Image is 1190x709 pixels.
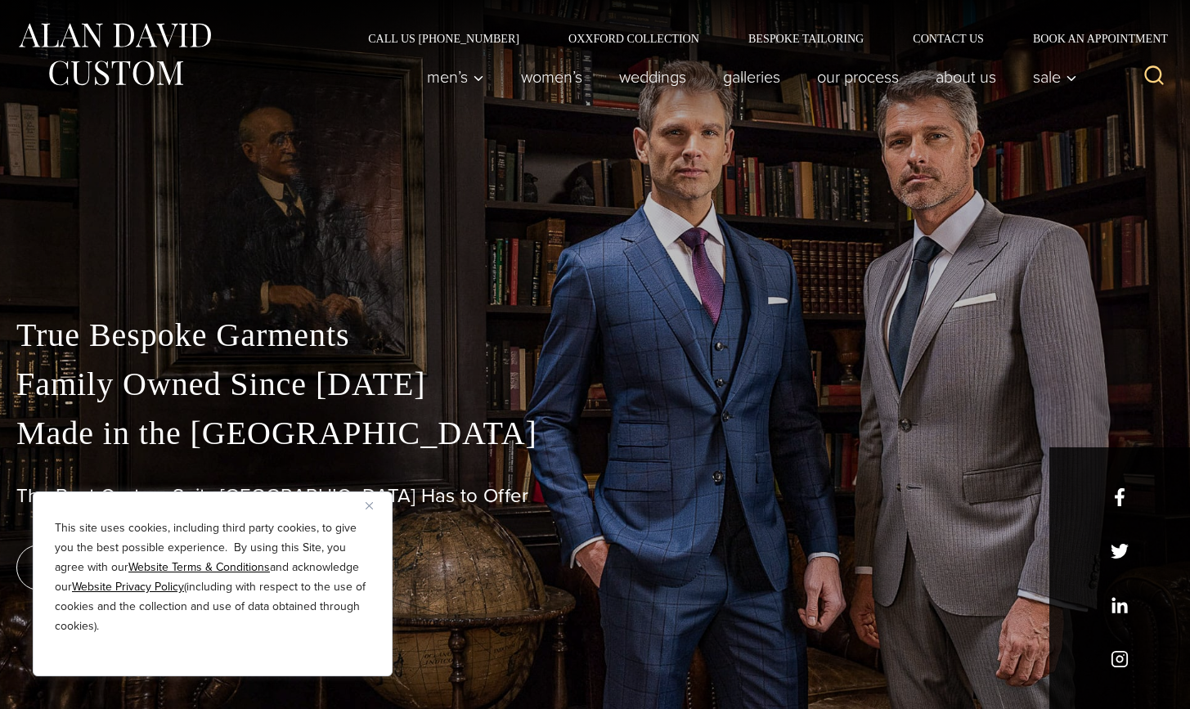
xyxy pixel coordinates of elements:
a: Contact Us [888,33,1008,44]
p: This site uses cookies, including third party cookies, to give you the best possible experience. ... [55,518,370,636]
a: Women’s [503,61,601,93]
a: Website Privacy Policy [72,578,184,595]
a: Website Terms & Conditions [128,559,270,576]
a: book an appointment [16,545,245,590]
img: Close [366,502,373,509]
a: Bespoke Tailoring [724,33,888,44]
a: Galleries [705,61,799,93]
h1: The Best Custom Suits [GEOGRAPHIC_DATA] Has to Offer [16,484,1174,508]
a: Oxxford Collection [544,33,724,44]
nav: Secondary Navigation [344,33,1174,44]
a: About Us [918,61,1015,93]
img: Alan David Custom [16,18,213,91]
span: Sale [1033,69,1077,85]
button: View Search Form [1134,57,1174,96]
a: Book an Appointment [1008,33,1174,44]
a: Our Process [799,61,918,93]
a: Call Us [PHONE_NUMBER] [344,33,544,44]
nav: Primary Navigation [409,61,1086,93]
span: Men’s [427,69,484,85]
button: Close [366,496,385,515]
a: weddings [601,61,705,93]
p: True Bespoke Garments Family Owned Since [DATE] Made in the [GEOGRAPHIC_DATA] [16,311,1174,458]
